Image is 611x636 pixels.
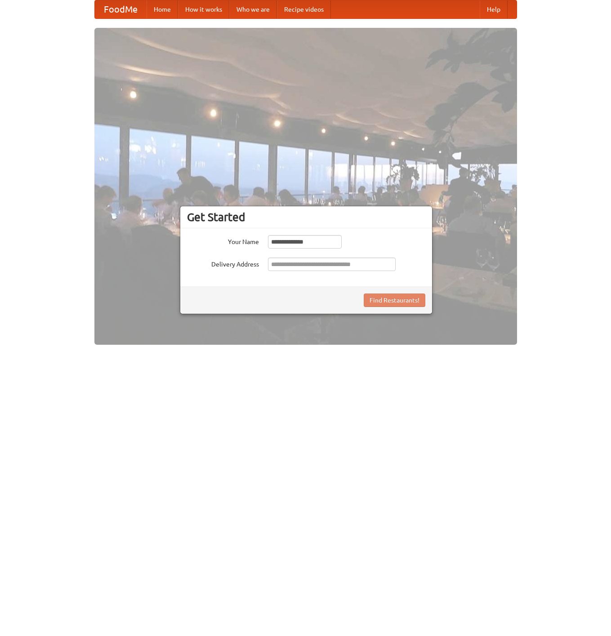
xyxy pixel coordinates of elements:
[187,210,425,224] h3: Get Started
[364,294,425,307] button: Find Restaurants!
[480,0,508,18] a: Help
[277,0,331,18] a: Recipe videos
[147,0,178,18] a: Home
[187,258,259,269] label: Delivery Address
[95,0,147,18] a: FoodMe
[178,0,229,18] a: How it works
[229,0,277,18] a: Who we are
[187,235,259,246] label: Your Name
